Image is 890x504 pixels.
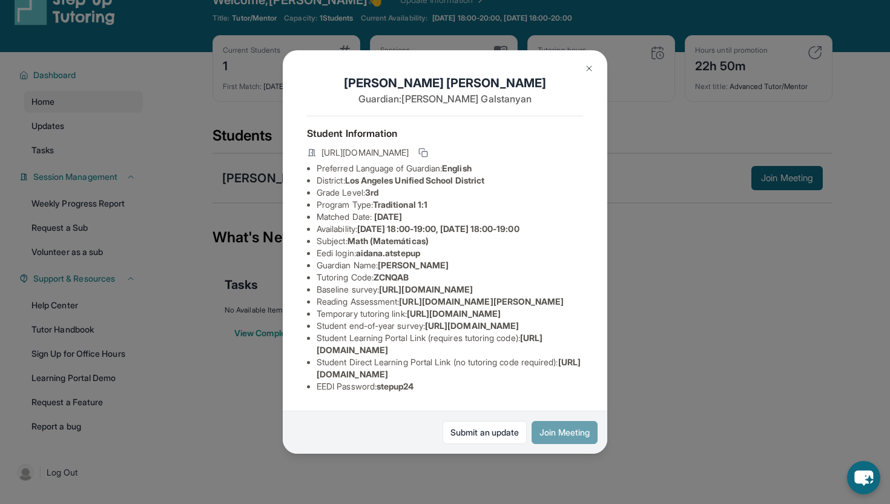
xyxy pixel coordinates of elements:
[317,211,583,223] li: Matched Date:
[317,320,583,332] li: Student end-of-year survey :
[317,380,583,393] li: EEDI Password :
[321,147,409,159] span: [URL][DOMAIN_NAME]
[374,211,402,222] span: [DATE]
[317,271,583,283] li: Tutoring Code :
[317,296,583,308] li: Reading Assessment :
[317,308,583,320] li: Temporary tutoring link :
[532,421,598,444] button: Join Meeting
[345,175,484,185] span: Los Angeles Unified School District
[374,272,409,282] span: ZCNQAB
[847,461,880,494] button: chat-button
[307,126,583,141] h4: Student Information
[317,247,583,259] li: Eedi login :
[317,199,583,211] li: Program Type:
[416,145,430,160] button: Copy link
[442,163,472,173] span: English
[378,260,449,270] span: [PERSON_NAME]
[443,421,527,444] a: Submit an update
[407,308,501,319] span: [URL][DOMAIN_NAME]
[317,356,583,380] li: Student Direct Learning Portal Link (no tutoring code required) :
[317,259,583,271] li: Guardian Name :
[317,174,583,187] li: District:
[307,91,583,106] p: Guardian: [PERSON_NAME] Galstanyan
[317,223,583,235] li: Availability:
[317,332,583,356] li: Student Learning Portal Link (requires tutoring code) :
[377,381,414,391] span: stepup24
[317,187,583,199] li: Grade Level:
[425,320,519,331] span: [URL][DOMAIN_NAME]
[399,296,564,307] span: [URL][DOMAIN_NAME][PERSON_NAME]
[317,235,583,247] li: Subject :
[373,199,427,210] span: Traditional 1:1
[584,64,594,73] img: Close Icon
[317,162,583,174] li: Preferred Language of Guardian:
[348,236,429,246] span: Math (Matemáticas)
[365,187,378,197] span: 3rd
[317,283,583,296] li: Baseline survey :
[307,75,583,91] h1: [PERSON_NAME] [PERSON_NAME]
[356,248,420,258] span: aidana.atstepup
[357,224,519,234] span: [DATE] 18:00-19:00, [DATE] 18:00-19:00
[379,284,473,294] span: [URL][DOMAIN_NAME]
